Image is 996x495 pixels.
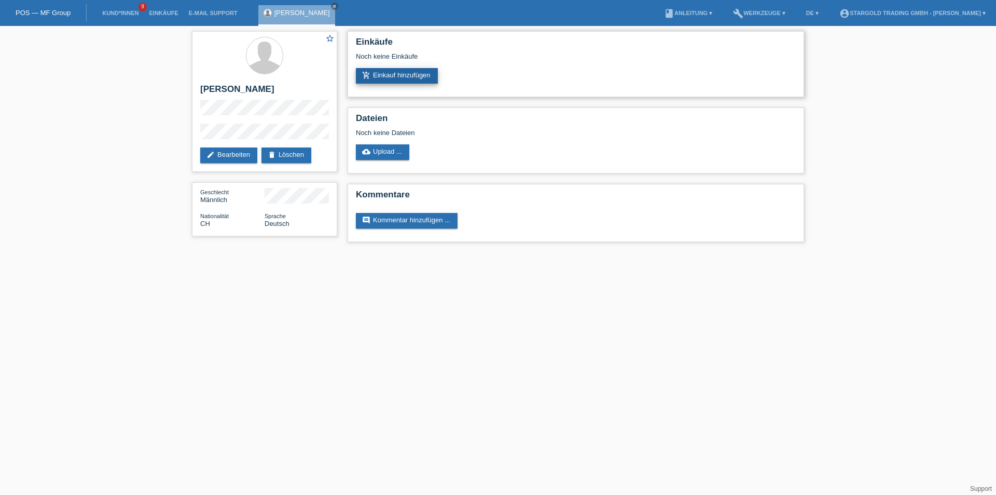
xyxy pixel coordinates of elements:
a: add_shopping_cartEinkauf hinzufügen [356,68,438,84]
i: book [664,8,674,19]
i: add_shopping_cart [362,71,370,79]
h2: [PERSON_NAME] [200,84,329,100]
span: Nationalität [200,213,229,219]
a: POS — MF Group [16,9,71,17]
span: 9 [139,3,147,11]
a: Einkäufe [144,10,183,16]
div: Männlich [200,188,265,204]
i: cloud_upload [362,148,370,156]
a: DE ▾ [801,10,824,16]
i: star_border [325,34,335,43]
span: Schweiz [200,220,210,228]
div: Noch keine Dateien [356,129,673,137]
a: bookAnleitung ▾ [659,10,717,16]
a: E-Mail Support [184,10,243,16]
h2: Kommentare [356,190,796,205]
a: star_border [325,34,335,45]
i: comment [362,216,370,224]
a: Kund*innen [97,10,144,16]
i: account_circle [839,8,850,19]
h2: Einkäufe [356,37,796,52]
a: close [331,3,338,10]
a: commentKommentar hinzufügen ... [356,213,458,229]
h2: Dateien [356,113,796,129]
span: Geschlecht [200,189,229,195]
a: Support [970,485,992,492]
a: [PERSON_NAME] [274,9,330,17]
i: edit [206,151,215,159]
a: buildWerkzeuge ▾ [728,10,791,16]
a: account_circleStargold Trading GmbH - [PERSON_NAME] ▾ [834,10,991,16]
a: editBearbeiten [200,148,257,163]
span: Deutsch [265,220,289,228]
i: delete [268,151,276,159]
a: cloud_uploadUpload ... [356,144,409,160]
a: deleteLöschen [261,148,311,163]
i: build [733,8,743,19]
div: Noch keine Einkäufe [356,52,796,68]
i: close [332,4,337,9]
span: Sprache [265,213,286,219]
